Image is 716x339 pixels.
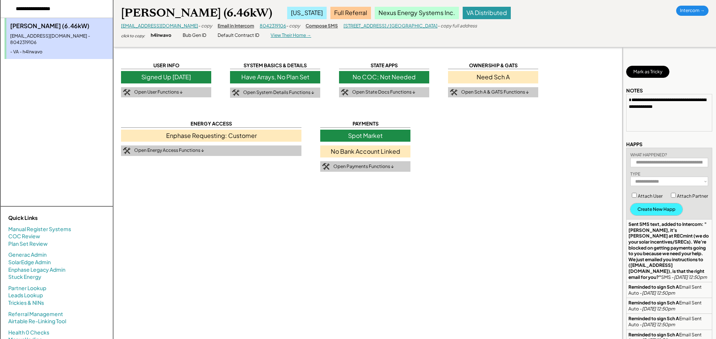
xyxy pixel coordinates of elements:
[123,89,130,96] img: tool-icon.png
[8,273,41,281] a: Stuck Energy
[230,62,320,69] div: SYSTEM BASICS & DETAILS
[198,23,212,29] div: - copy
[121,33,145,38] div: click to copy:
[8,285,46,292] a: Partner Lookup
[8,225,71,233] a: Manual Register Systems
[320,120,410,127] div: PAYMENTS
[260,23,286,29] a: 8042319106
[677,193,708,199] label: Attach Partner
[8,329,49,336] a: Health 0 Checks
[463,7,511,19] div: VA Distributed
[306,23,338,29] div: Compose SMS
[8,251,47,259] a: Generac Admin
[121,6,272,20] div: [PERSON_NAME] (6.46kW)
[674,274,707,280] em: [DATE] 12:50pm
[183,32,206,39] div: Bub Gen ID
[628,221,710,280] div: SMS -
[8,292,43,299] a: Leads Lookup
[8,259,51,266] a: SolarEdge Admin
[642,290,675,296] em: [DATE] 12:50pm
[628,316,679,321] strong: Reminded to sign Sch A
[461,89,529,95] div: Open Sch A & GATS Functions ↓
[448,62,538,69] div: OWNERSHIP & GATS
[123,147,130,154] img: tool-icon.png
[121,23,198,29] a: [EMAIL_ADDRESS][DOMAIN_NAME]
[352,89,415,95] div: Open State Docs Functions ↓
[626,87,643,94] div: NOTES
[320,130,410,142] div: Spot Market
[339,71,429,83] div: No COC; Not Needed
[628,300,710,312] div: Email Sent Auto -
[286,23,300,29] div: - copy
[121,120,301,127] div: ENERGY ACCESS
[10,33,109,46] div: [EMAIL_ADDRESS][DOMAIN_NAME] - 8042319106
[134,147,204,154] div: Open Energy Access Functions ↓
[271,32,311,39] div: View Their Home →
[330,7,371,19] div: Full Referral
[8,299,44,307] a: Trickies & NINs
[243,89,314,96] div: Open System Details Functions ↓
[8,318,66,325] a: Airtable Re-Linking Tool
[341,89,348,96] img: tool-icon.png
[448,71,538,83] div: Need Sch A
[375,7,459,19] div: Nexus Energy Systems Inc.
[10,22,109,30] div: [PERSON_NAME] (6.46kW)
[8,240,48,248] a: Plan Set Review
[8,233,40,240] a: COC Review
[8,214,83,222] div: Quick Links
[628,221,710,280] strong: Sent SMS text, added to Intercom: "[PERSON_NAME], it’s [PERSON_NAME] at RECmint (we do your solar...
[437,23,477,29] div: - copy full address
[218,32,259,39] div: Default Contract ID
[320,145,410,157] div: No Bank Account Linked
[628,332,679,337] strong: Reminded to sign Sch A
[121,130,301,142] div: Enphase Requesting: Customer
[230,71,320,83] div: Have Arrays, No Plan Set
[322,163,330,170] img: tool-icon.png
[121,62,211,69] div: USER INFO
[626,66,669,78] button: Mark as Tricky
[339,62,429,69] div: STATE APPS
[450,89,457,96] img: tool-icon.png
[151,32,171,39] div: h4lrwavo
[218,23,254,29] div: Email in Intercom
[10,49,109,55] div: - VA - h4lrwavo
[630,203,683,215] button: Create New Happ
[638,193,663,199] label: Attach User
[630,171,640,177] div: TYPE
[8,266,65,274] a: Enphase Legacy Admin
[344,23,437,29] a: [STREET_ADDRESS] / [GEOGRAPHIC_DATA]
[287,7,327,19] div: [US_STATE]
[121,71,211,83] div: Signed Up [DATE]
[628,284,710,296] div: Email Sent Auto -
[333,163,394,170] div: Open Payments Functions ↓
[628,316,710,327] div: Email Sent Auto -
[232,89,239,96] img: tool-icon.png
[626,141,642,148] div: HAPPS
[642,306,675,312] em: [DATE] 12:50pm
[676,6,708,16] div: Intercom →
[8,310,63,318] a: Referral Management
[630,152,667,157] div: WHAT HAPPENED?
[642,322,675,327] em: [DATE] 12:50pm
[628,300,679,306] strong: Reminded to sign Sch A
[134,89,183,95] div: Open User Functions ↓
[628,284,679,290] strong: Reminded to sign Sch A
